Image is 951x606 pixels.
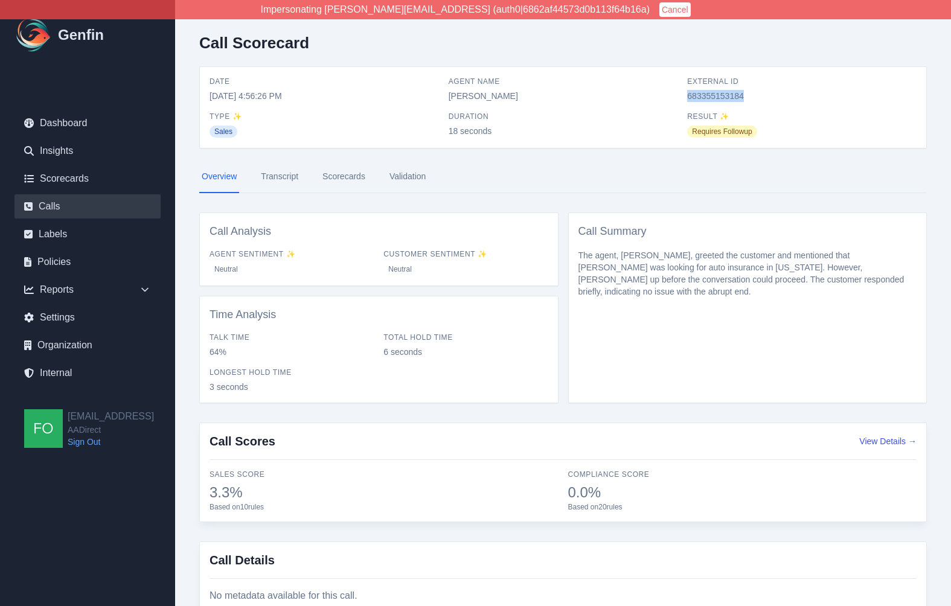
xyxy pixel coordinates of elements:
[383,249,548,259] span: Customer Sentiment ✨
[210,346,374,358] span: 64%
[210,470,559,479] span: Sales Score
[449,112,678,121] span: Duration
[210,223,548,240] h3: Call Analysis
[14,250,161,274] a: Policies
[14,361,161,385] a: Internal
[14,111,161,135] a: Dashboard
[449,125,678,137] span: 18 seconds
[383,346,548,358] span: 6 seconds
[210,263,243,275] span: Neutral
[14,167,161,191] a: Scorecards
[14,333,161,357] a: Organization
[578,249,917,298] p: The agent, [PERSON_NAME], greeted the customer and mentioned that [PERSON_NAME] was looking for a...
[68,424,154,436] span: AADirect
[258,161,301,193] a: Transcript
[210,306,548,323] h3: Time Analysis
[210,433,275,450] h3: Call Scores
[320,161,368,193] a: Scorecards
[210,90,439,102] span: [DATE] 4:56:26 PM
[58,25,104,45] h1: Genfin
[210,502,559,512] span: Based on 10 rules
[24,409,63,448] img: founders@genfin.ai
[210,112,439,121] span: Type ✨
[199,161,239,193] a: Overview
[14,305,161,330] a: Settings
[14,139,161,163] a: Insights
[859,435,917,447] button: View Details →
[568,470,917,479] span: Compliance Score
[687,126,757,138] span: Requires Followup
[687,90,917,102] span: 683355153184
[210,483,559,502] span: 3.3%
[383,333,548,342] span: Total Hold Time
[568,483,917,502] span: 0.0%
[210,368,374,377] span: Longest Hold Time
[210,126,237,138] span: Sales
[199,34,309,52] h2: Call Scorecard
[210,588,917,603] div: No metadata available for this call.
[210,552,917,579] h3: Call Details
[210,381,374,393] span: 3 seconds
[68,409,154,424] h2: [EMAIL_ADDRESS]
[14,16,53,54] img: Logo
[659,2,691,17] button: Cancel
[449,77,678,86] span: Agent Name
[387,161,428,193] a: Validation
[210,249,374,259] span: Agent Sentiment ✨
[687,77,917,86] span: External ID
[449,90,678,102] span: [PERSON_NAME]
[383,263,417,275] span: Neutral
[14,278,161,302] div: Reports
[687,112,917,121] span: Result ✨
[210,333,374,342] span: Talk Time
[578,223,917,240] h3: Call Summary
[210,77,439,86] span: Date
[14,222,161,246] a: Labels
[68,436,154,448] a: Sign Out
[199,161,927,193] nav: Tabs
[14,194,161,218] a: Calls
[568,502,917,512] span: Based on 20 rules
